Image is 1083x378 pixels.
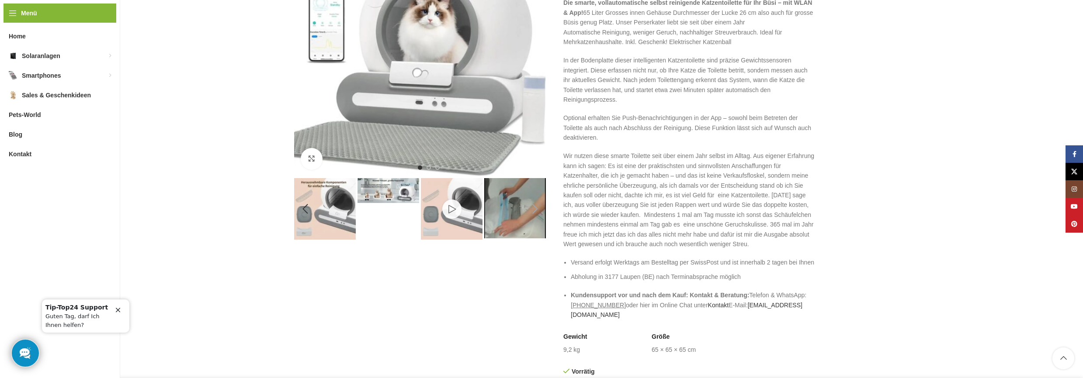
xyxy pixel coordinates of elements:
[9,52,17,60] img: Solaranlagen
[652,333,670,341] span: Größe
[1066,163,1083,180] a: X Social Link
[9,107,41,123] span: Pets-World
[690,292,749,299] strong: Kontakt & Beratung:
[77,7,93,21] button: 
[22,87,91,103] span: Sales & Geschenkideen
[708,302,729,309] a: Kontakt
[13,8,75,15] b: Tip-Top24 Support
[1066,198,1083,215] a: YouTube Social Link
[9,28,26,44] span: Home
[484,178,546,238] img: Smarte Katzentoilette selbstreinigend. – Bild 11
[9,91,17,100] img: Sales & Geschenkideen
[1066,180,1083,198] a: Instagram Social Link
[421,178,482,240] img: Smarte Katzentoilette selbstreinigend. – Bild 10
[563,55,815,104] p: In der Bodenplatte dieser intelligenten Katzentoilette sind präzise Gewichtssensoren integriert. ...
[571,292,688,299] strong: Kundensupport vor und nach dem Kauf:
[9,127,22,142] span: Blog
[483,178,547,238] div: 11 / 11
[571,302,626,309] tcxspan: Call +41 (0)784701155 via 3CX
[294,198,316,220] div: Previous slide
[571,302,802,318] a: [EMAIL_ADDRESS][DOMAIN_NAME]
[358,178,419,203] img: Für Katzen von 1 bis 8 KG
[571,272,815,282] li: Abholung in 3177 Laupen (BE) nach Terminabsprache möglich
[357,178,420,203] div: 9 / 11
[563,346,580,354] td: 9,2 kg
[420,178,483,240] div: 10 / 11
[435,165,440,170] li: Go to slide 3
[563,333,815,354] table: Produktdetails
[652,346,696,354] td: 65 × 65 × 65 cm
[293,178,357,240] div: 8 / 11
[571,290,815,320] li: Telefon & WhatsApp: oder hier im Online Chat unter E-Mail:
[427,165,431,170] li: Go to slide 2
[571,258,815,267] li: Versand erfolgt Werktags am Bestelltag per SwissPost und ist innerhalb 2 tagen bei Ihnen
[418,165,422,170] li: Go to slide 1
[563,151,815,249] p: Wir nutzen diese smarte Toilette seit über einem Jahr selbst im Alltag. Aus eigener Erfahrung kan...
[13,17,93,34] p: Guten Tag, darf Ich Ihnen helfen?
[294,178,356,240] img: Smarte Katzentoilette selbstreinigend. – Bild 8
[1052,347,1074,369] a: Scroll to top button
[9,146,31,162] span: Kontakt
[22,68,61,83] span: Smartphones
[81,11,89,18] i: 
[21,8,37,18] span: Menü
[563,113,815,142] p: Optional erhalten Sie Push-Benachrichtigungen in der App – sowohl beim Betreten der Toilette als ...
[563,368,685,375] p: Vorrätig
[524,198,546,220] div: Next slide
[563,333,587,341] span: Gewicht
[1066,215,1083,233] a: Pinterest Social Link
[1066,145,1083,163] a: Facebook Social Link
[9,71,17,80] img: Smartphones
[22,48,60,64] span: Solaranlagen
